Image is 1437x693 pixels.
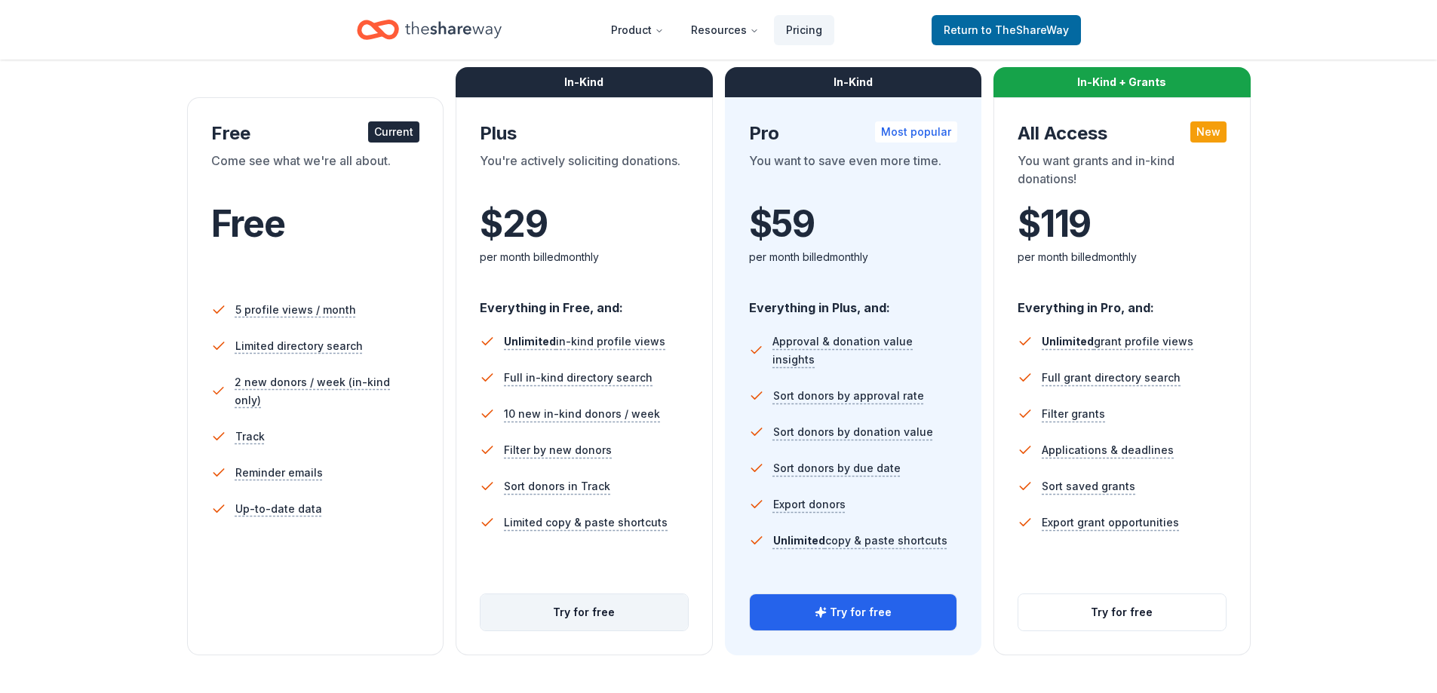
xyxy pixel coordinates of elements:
nav: Main [599,12,834,48]
span: Sort donors by donation value [773,423,933,441]
span: Full in-kind directory search [504,369,652,387]
span: to TheShareWay [981,23,1069,36]
span: Unlimited [504,335,556,348]
span: $ 29 [480,203,547,245]
span: Applications & deadlines [1042,441,1174,459]
span: Export grant opportunities [1042,514,1179,532]
div: In-Kind [725,67,982,97]
span: Sort donors by approval rate [773,387,924,405]
button: Try for free [481,594,688,630]
button: Try for free [1018,594,1226,630]
span: Full grant directory search [1042,369,1181,387]
div: Pro [749,121,958,146]
div: Everything in Plus, and: [749,286,958,317]
button: Resources [679,15,771,45]
span: Up-to-date data [235,500,322,518]
div: All Access [1018,121,1227,146]
div: In-Kind + Grants [993,67,1251,97]
span: Unlimited [773,534,825,547]
span: Free [211,201,285,246]
button: Product [599,15,676,45]
div: Free [211,121,420,146]
span: Sort donors by due date [773,459,901,477]
div: In-Kind [456,67,713,97]
span: Sort saved grants [1042,477,1135,495]
div: per month billed monthly [749,248,958,266]
a: Pricing [774,15,834,45]
div: Everything in Free, and: [480,286,689,317]
div: You want to save even more time. [749,152,958,194]
span: Export donors [773,495,846,514]
div: You're actively soliciting donations. [480,152,689,194]
span: grant profile views [1042,335,1193,348]
div: per month billed monthly [480,248,689,266]
span: Track [235,428,265,446]
span: Limited directory search [235,337,363,355]
span: 5 profile views / month [235,301,356,319]
button: Try for free [750,594,957,630]
span: Sort donors in Track [504,477,610,495]
span: 10 new in-kind donors / week [504,405,660,423]
span: Limited copy & paste shortcuts [504,514,668,532]
span: $ 59 [749,203,815,245]
div: Plus [480,121,689,146]
div: You want grants and in-kind donations! [1018,152,1227,194]
a: Returnto TheShareWay [932,15,1081,45]
div: Current [368,121,419,143]
span: in-kind profile views [504,335,665,348]
div: Everything in Pro, and: [1018,286,1227,317]
span: Filter by new donors [504,441,612,459]
span: copy & paste shortcuts [773,534,947,547]
span: Return [944,21,1069,39]
div: Most popular [875,121,957,143]
a: Home [357,12,502,48]
span: Filter grants [1042,405,1105,423]
span: Reminder emails [235,464,323,482]
span: 2 new donors / week (in-kind only) [235,373,419,409]
div: per month billed monthly [1018,248,1227,266]
span: Approval & donation value insights [772,333,957,369]
div: Come see what we're all about. [211,152,420,194]
span: Unlimited [1042,335,1094,348]
div: New [1190,121,1227,143]
span: $ 119 [1018,203,1091,245]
